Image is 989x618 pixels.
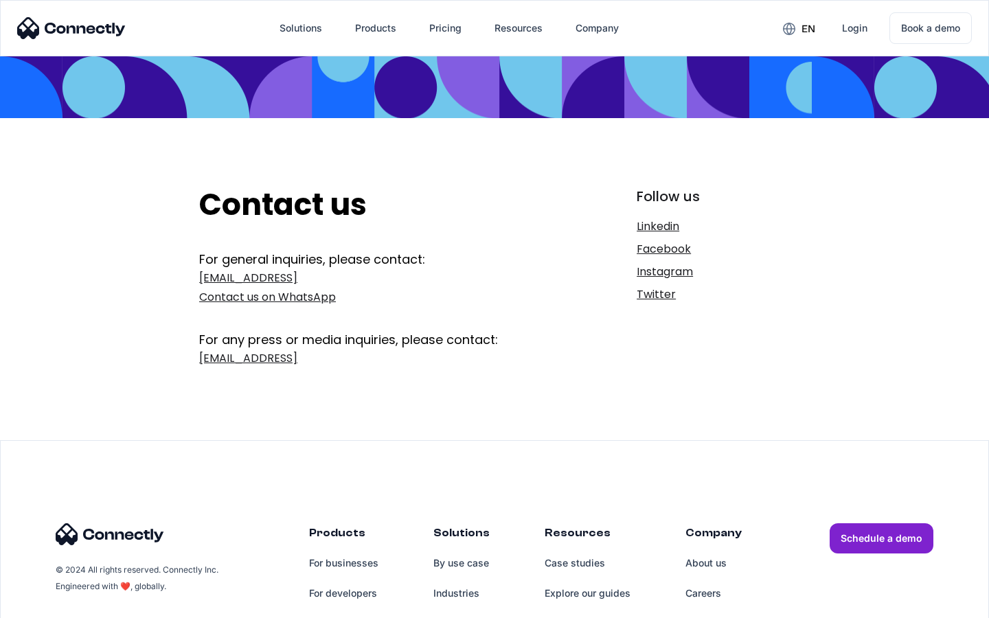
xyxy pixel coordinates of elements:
a: Pricing [418,12,473,45]
a: For developers [309,578,378,608]
div: Resources [494,19,543,38]
div: Login [842,19,867,38]
div: Pricing [429,19,462,38]
div: © 2024 All rights reserved. Connectly Inc. Engineered with ❤️, globally. [56,562,220,595]
a: Linkedin [637,217,790,236]
h2: Contact us [199,187,547,223]
a: Facebook [637,240,790,259]
div: For general inquiries, please contact: [199,251,547,268]
img: Connectly Logo [17,17,126,39]
div: Solutions [433,523,490,548]
a: Case studies [545,548,630,578]
a: Instagram [637,262,790,282]
a: Careers [685,578,742,608]
div: Resources [545,523,630,548]
div: en [802,19,815,38]
a: [EMAIL_ADDRESS] [199,349,547,368]
a: Twitter [637,285,790,304]
ul: Language list [27,594,82,613]
div: Products [309,523,378,548]
aside: Language selected: English [14,594,82,613]
a: Login [831,12,878,45]
a: By use case [433,548,490,578]
a: Schedule a demo [830,523,933,553]
div: Products [355,19,396,38]
a: [EMAIL_ADDRESS]Contact us on WhatsApp [199,268,547,307]
a: About us [685,548,742,578]
div: For any press or media inquiries, please contact: [199,310,547,349]
a: Industries [433,578,490,608]
a: For businesses [309,548,378,578]
div: Company [685,523,742,548]
div: Company [576,19,619,38]
div: Solutions [280,19,322,38]
a: Book a demo [889,12,972,44]
img: Connectly Logo [56,523,164,545]
div: Follow us [637,187,790,206]
a: Explore our guides [545,578,630,608]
